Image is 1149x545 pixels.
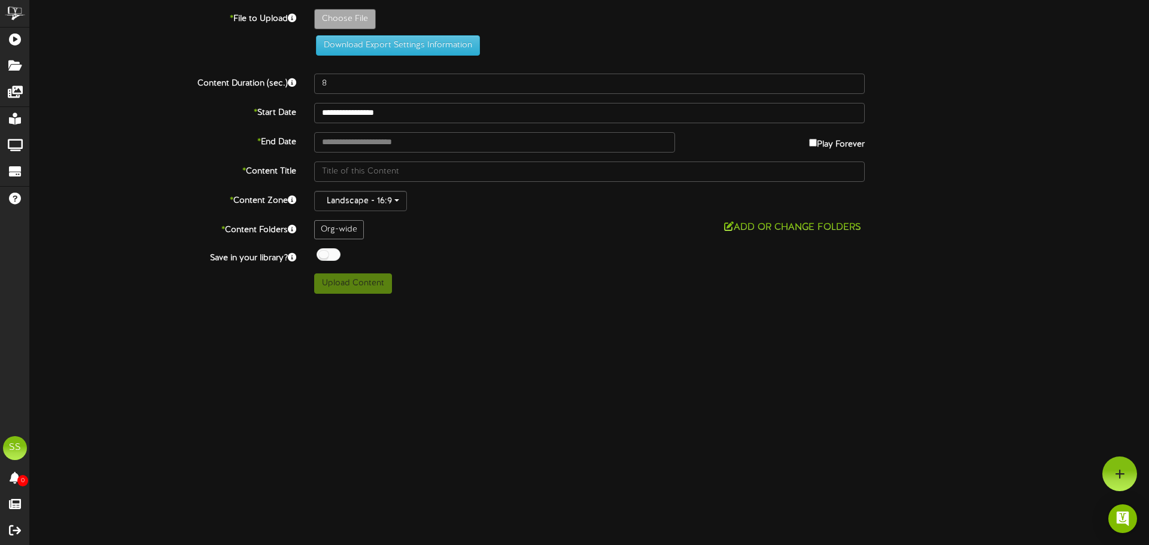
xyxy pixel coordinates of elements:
[316,35,480,56] button: Download Export Settings Information
[809,139,817,147] input: Play Forever
[809,132,865,151] label: Play Forever
[21,248,305,264] label: Save in your library?
[21,132,305,148] label: End Date
[21,220,305,236] label: Content Folders
[21,162,305,178] label: Content Title
[314,191,407,211] button: Landscape - 16:9
[21,191,305,207] label: Content Zone
[17,475,28,486] span: 0
[1108,504,1137,533] div: Open Intercom Messenger
[21,9,305,25] label: File to Upload
[310,41,480,50] a: Download Export Settings Information
[721,220,865,235] button: Add or Change Folders
[21,74,305,90] label: Content Duration (sec.)
[3,436,27,460] div: SS
[21,103,305,119] label: Start Date
[314,220,364,239] div: Org-wide
[314,162,865,182] input: Title of this Content
[314,273,392,294] button: Upload Content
